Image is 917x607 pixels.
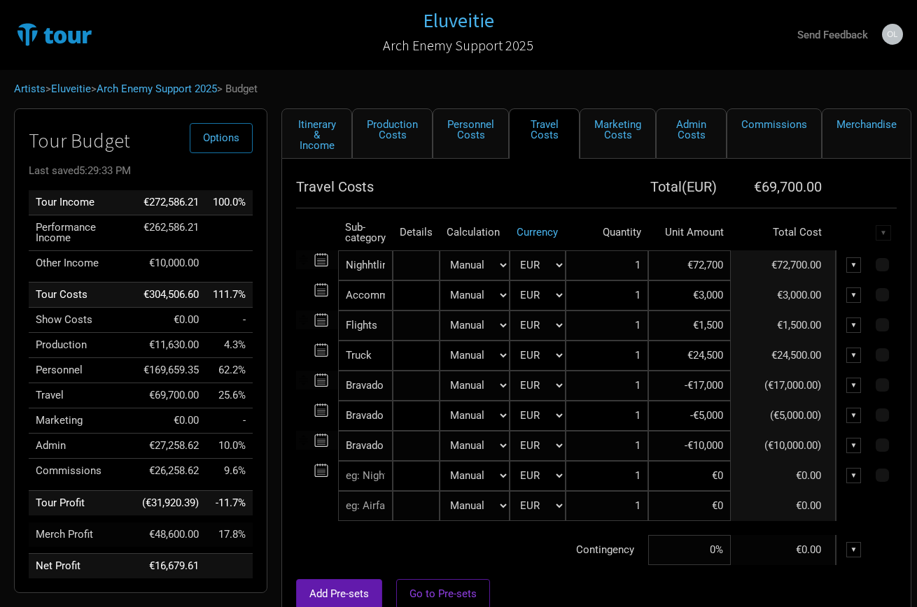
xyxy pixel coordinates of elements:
td: Tour Income [29,190,135,215]
td: €262,586.21 [135,215,206,250]
a: Eluveitie [51,83,91,95]
div: Nighhtliner [338,250,393,280]
td: €27,258.62 [135,434,206,459]
td: €0.00 [135,308,206,333]
td: Net Profit [29,554,135,579]
strong: Send Feedback [797,29,868,41]
td: Admin [29,434,135,459]
td: €10,000.00 [135,250,206,276]
td: Contingency [296,535,648,565]
th: Total Cost [731,215,836,250]
td: Admin as % of Tour Income [206,434,253,459]
td: Performance Income as % of Tour Income [206,215,253,250]
img: Re-order [296,403,311,417]
a: Admin Costs [656,108,727,159]
td: €1,500.00 [731,310,836,341]
div: ▼ [846,438,862,453]
td: Tour Costs [29,283,135,308]
td: (€31,920.39) [135,490,206,515]
img: Re-order [296,313,311,327]
td: €169,659.35 [135,358,206,383]
img: Re-order [296,463,311,478]
span: Go to Pre-sets [409,587,477,600]
td: Marketing [29,408,135,434]
a: Travel Costs [509,108,580,159]
td: Personnel as % of Tour Income [206,358,253,383]
td: €272,586.21 [135,190,206,215]
img: Re-order [296,252,311,267]
img: Re-order [296,373,311,387]
td: Production [29,333,135,358]
td: €72,700.00 [731,250,836,280]
div: ▼ [846,468,862,483]
div: Accommodation [338,280,393,310]
td: (€17,000.00) [731,371,836,401]
a: Itinerary & Income [281,108,352,159]
td: Travel as % of Tour Income [206,383,253,408]
span: Travel Costs [296,178,374,195]
td: Commissions [29,459,135,484]
td: Merch Profit as % of Tour Income [206,522,253,547]
td: Tour Profit [29,490,135,515]
td: €16,679.61 [135,554,206,579]
td: Show Costs as % of Tour Income [206,308,253,333]
img: Jan-Ole [882,24,903,45]
td: Merch Profit [29,522,135,547]
a: Arch Enemy Support 2025 [97,83,217,95]
a: Merchandise [822,108,911,159]
td: Production as % of Tour Income [206,333,253,358]
th: Details [393,215,440,250]
td: (€10,000.00) [731,431,836,461]
th: Calculation [440,215,510,250]
td: €0.00 [731,535,836,565]
th: €69,700.00 [731,173,836,201]
div: Flights [338,310,393,341]
td: €48,600.00 [135,522,206,547]
a: Personnel Costs [433,108,509,159]
td: €11,630.00 [135,333,206,358]
td: Other Income as % of Tour Income [206,250,253,276]
td: Other Income [29,250,135,276]
div: ▼ [846,378,862,393]
td: Personnel [29,358,135,383]
th: Sub-category [338,215,393,250]
td: (€5,000.00) [731,401,836,431]
div: Bravado Balance Past Tours [338,431,393,461]
td: Tour Income as % of Tour Income [206,190,253,215]
th: Quantity [566,215,648,250]
div: ▼ [846,348,862,363]
img: Re-order [296,343,311,357]
div: ▼ [846,542,862,557]
a: Artists [14,83,45,95]
td: Commissions as % of Tour Income [206,459,253,484]
span: > [45,84,91,94]
img: Re-order [296,433,311,448]
td: Performance Income [29,215,135,250]
span: > Budget [217,84,258,94]
a: Arch Enemy Support 2025 [383,31,533,60]
span: Options [203,131,239,144]
div: ▼ [846,257,862,273]
a: Commissions [727,108,822,159]
a: Marketing Costs [580,108,656,159]
div: Last saved 5:29:33 PM [29,166,253,176]
a: Production Costs [352,108,433,159]
img: TourTracks [14,20,165,48]
div: Truck [338,341,393,371]
td: €0.00 [731,491,836,521]
td: Tour Profit as % of Tour Income [206,490,253,515]
td: Travel [29,383,135,408]
td: €24,500.00 [731,341,836,371]
button: Options [190,123,253,153]
span: Add Pre-sets [309,587,369,600]
div: ▼ [846,408,862,423]
td: €0.00 [135,408,206,434]
th: Total ( EUR ) [566,173,731,201]
td: Tour Costs as % of Tour Income [206,283,253,308]
div: ▼ [846,287,862,303]
h1: Eluveitie [423,8,494,33]
td: Marketing as % of Tour Income [206,408,253,434]
td: Net Profit as % of Tour Income [206,554,253,579]
a: Currency [517,226,558,238]
td: €26,258.62 [135,459,206,484]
